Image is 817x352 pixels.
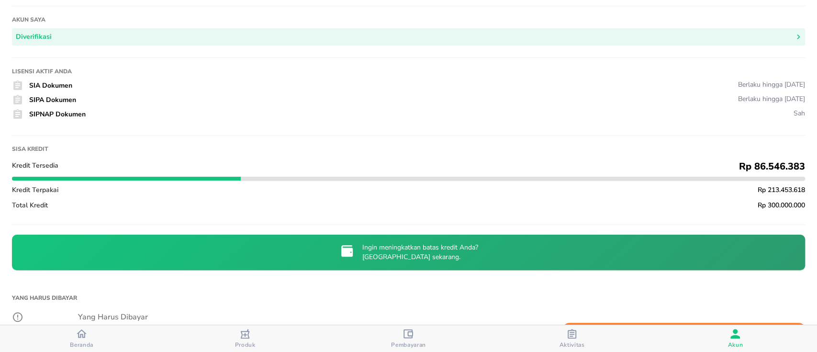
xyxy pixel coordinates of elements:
[12,145,805,153] h1: Sisa kredit
[29,110,86,119] span: SIPNAP Dokumen
[12,161,58,170] span: Kredit Tersedia
[12,16,805,23] h1: Akun saya
[391,341,426,349] span: Pembayaran
[654,325,817,352] button: Akun
[12,201,48,210] span: Total Kredit
[490,325,653,352] button: Aktivitas
[70,341,93,349] span: Beranda
[738,80,805,89] div: Berlaku hingga [DATE]
[362,243,478,262] p: Ingin meningkatkan batas kredit Anda? [GEOGRAPHIC_DATA] sekarang.
[559,341,584,349] span: Aktivitas
[163,325,326,352] button: Produk
[327,325,490,352] button: Pembayaran
[78,311,805,323] p: Yang Harus Dibayar
[758,201,805,210] span: Rp 300.000.000
[29,81,72,90] span: SIA Dokumen
[758,185,805,194] span: Rp 213.453.618
[12,28,805,46] button: Diverifikasi
[16,31,52,43] div: Diverifikasi
[12,68,805,75] h1: Lisensi Aktif Anda
[12,185,58,194] span: Kredit Terpakai
[794,109,805,118] div: Sah
[29,95,76,104] span: SIPA Dokumen
[738,94,805,103] div: Berlaku hingga [DATE]
[235,341,256,349] span: Produk
[12,289,805,307] h1: Yang Harus Dibayar
[339,243,355,259] img: credit-limit-upgrade-request-icon
[739,160,805,173] span: Rp 86.546.383
[727,341,743,349] span: Akun
[78,323,132,335] p: Rp 14.900.539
